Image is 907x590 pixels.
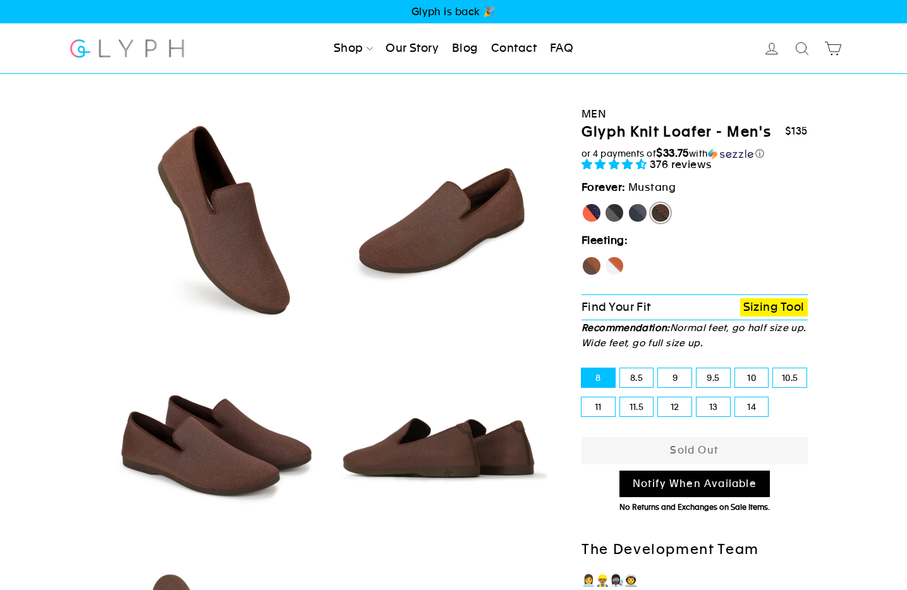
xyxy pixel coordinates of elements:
[619,503,770,512] span: No Returns and Exchanges on Sale Items.
[581,147,808,160] div: or 4 payments of$33.75withSezzle Click to learn more about Sezzle
[735,397,769,416] label: 14
[773,368,807,387] label: 10.5
[581,322,670,333] strong: Recommendation:
[581,234,628,246] strong: Fleeting:
[68,32,186,65] img: Glyph
[581,541,808,559] h2: The Development Team
[581,437,808,464] button: Sold Out
[604,203,624,223] label: Panther
[619,471,770,498] a: Notify When Available
[740,298,808,316] a: Sizing Tool
[106,338,321,553] img: Mustang
[581,397,615,416] label: 11
[581,181,626,193] strong: Forever:
[670,444,719,456] span: Sold Out
[486,35,542,63] a: Contact
[581,300,651,313] span: Find Your Fit
[581,368,615,387] label: 8
[581,320,808,351] p: Normal feet, go half size up. Wide feet, go full size up.
[581,256,602,276] label: Hawk
[581,203,602,223] label: [PERSON_NAME]
[581,158,650,171] span: 4.73 stars
[332,338,547,553] img: Mustang
[604,256,624,276] label: Fox
[650,203,671,223] label: Mustang
[658,368,691,387] label: 9
[628,181,676,193] span: Mustang
[656,147,689,159] span: $33.75
[581,123,771,141] h1: Glyph Knit Loafer - Men's
[650,158,712,171] span: 376 reviews
[545,35,578,63] a: FAQ
[697,368,730,387] label: 9.5
[628,203,648,223] label: Rhino
[329,35,578,63] ul: Primary
[447,35,484,63] a: Blog
[332,111,547,327] img: Mustang
[708,148,753,160] img: Sezzle
[658,397,691,416] label: 12
[620,368,654,387] label: 8.5
[735,368,769,387] label: 10
[106,111,321,327] img: Mustang
[785,125,808,137] span: $135
[380,35,444,63] a: Our Story
[697,397,730,416] label: 13
[581,572,808,590] p: 👩‍💼👷🏽‍♂️👩🏿‍🔬👨‍🚀
[581,147,808,160] div: or 4 payments of with
[620,397,654,416] label: 11.5
[329,35,378,63] a: Shop
[581,105,808,123] div: Men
